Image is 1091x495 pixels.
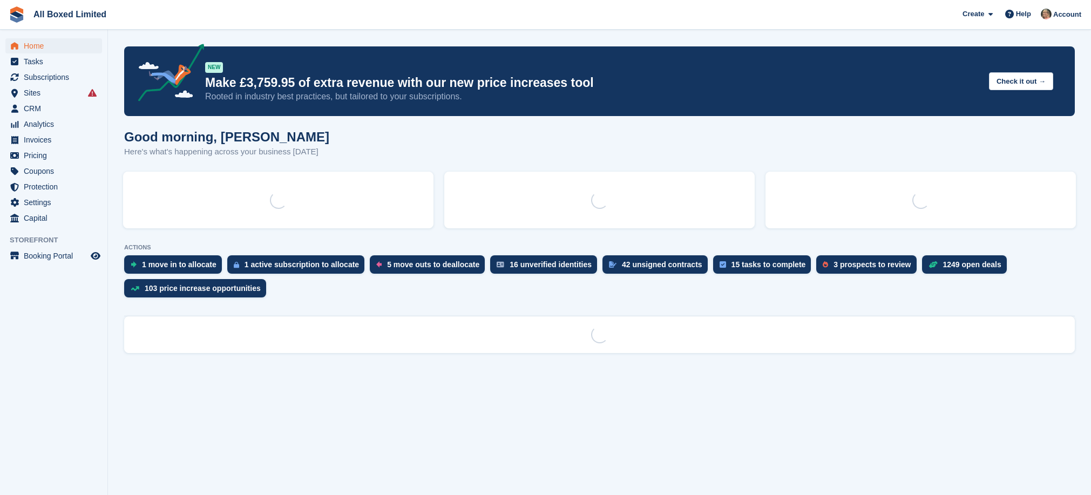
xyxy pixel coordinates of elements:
[9,6,25,23] img: stora-icon-8386f47178a22dfd0bd8f6a31ec36ba5ce8667c1dd55bd0f319d3a0aa187defe.svg
[124,130,329,144] h1: Good morning, [PERSON_NAME]
[5,248,102,263] a: menu
[124,244,1075,251] p: ACTIONS
[5,117,102,132] a: menu
[24,70,89,85] span: Subscriptions
[376,261,382,268] img: move_outs_to_deallocate_icon-f764333ba52eb49d3ac5e1228854f67142a1ed5810a6f6cc68b1a99e826820c5.svg
[5,195,102,210] a: menu
[816,255,921,279] a: 3 prospects to review
[963,9,984,19] span: Create
[989,72,1053,90] button: Check it out →
[24,195,89,210] span: Settings
[5,148,102,163] a: menu
[1016,9,1031,19] span: Help
[602,255,713,279] a: 42 unsigned contracts
[1053,9,1081,20] span: Account
[205,62,223,73] div: NEW
[24,211,89,226] span: Capital
[834,260,911,269] div: 3 prospects to review
[124,146,329,158] p: Here's what's happening across your business [DATE]
[5,38,102,53] a: menu
[5,70,102,85] a: menu
[622,260,702,269] div: 42 unsigned contracts
[24,54,89,69] span: Tasks
[731,260,806,269] div: 15 tasks to complete
[205,75,980,91] p: Make £3,759.95 of extra revenue with our new price increases tool
[88,89,97,97] i: Smart entry sync failures have occurred
[510,260,592,269] div: 16 unverified identities
[24,148,89,163] span: Pricing
[5,54,102,69] a: menu
[142,260,216,269] div: 1 move in to allocate
[24,248,89,263] span: Booking Portal
[497,261,504,268] img: verify_identity-adf6edd0f0f0b5bbfe63781bf79b02c33cf7c696d77639b501bdc392416b5a36.svg
[145,284,261,293] div: 103 price increase opportunities
[5,179,102,194] a: menu
[124,279,272,303] a: 103 price increase opportunities
[5,101,102,116] a: menu
[5,85,102,100] a: menu
[131,261,137,268] img: move_ins_to_allocate_icon-fdf77a2bb77ea45bf5b3d319d69a93e2d87916cf1d5bf7949dd705db3b84f3ca.svg
[387,260,479,269] div: 5 move outs to deallocate
[24,117,89,132] span: Analytics
[370,255,490,279] a: 5 move outs to deallocate
[823,261,828,268] img: prospect-51fa495bee0391a8d652442698ab0144808aea92771e9ea1ae160a38d050c398.svg
[24,132,89,147] span: Invoices
[10,235,107,246] span: Storefront
[234,261,239,268] img: active_subscription_to_allocate_icon-d502201f5373d7db506a760aba3b589e785aa758c864c3986d89f69b8ff3...
[1041,9,1052,19] img: Sandie Mills
[89,249,102,262] a: Preview store
[922,255,1012,279] a: 1249 open deals
[929,261,938,268] img: deal-1b604bf984904fb50ccaf53a9ad4b4a5d6e5aea283cecdc64d6e3604feb123c2.svg
[490,255,602,279] a: 16 unverified identities
[713,255,817,279] a: 15 tasks to complete
[245,260,359,269] div: 1 active subscription to allocate
[124,255,227,279] a: 1 move in to allocate
[5,211,102,226] a: menu
[5,164,102,179] a: menu
[609,261,616,268] img: contract_signature_icon-13c848040528278c33f63329250d36e43548de30e8caae1d1a13099fd9432cc5.svg
[24,101,89,116] span: CRM
[205,91,980,103] p: Rooted in industry best practices, but tailored to your subscriptions.
[131,286,139,291] img: price_increase_opportunities-93ffe204e8149a01c8c9dc8f82e8f89637d9d84a8eef4429ea346261dce0b2c0.svg
[29,5,111,23] a: All Boxed Limited
[24,164,89,179] span: Coupons
[720,261,726,268] img: task-75834270c22a3079a89374b754ae025e5fb1db73e45f91037f5363f120a921f8.svg
[227,255,370,279] a: 1 active subscription to allocate
[24,85,89,100] span: Sites
[24,38,89,53] span: Home
[5,132,102,147] a: menu
[24,179,89,194] span: Protection
[129,44,205,105] img: price-adjustments-announcement-icon-8257ccfd72463d97f412b2fc003d46551f7dbcb40ab6d574587a9cd5c0d94...
[943,260,1001,269] div: 1249 open deals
